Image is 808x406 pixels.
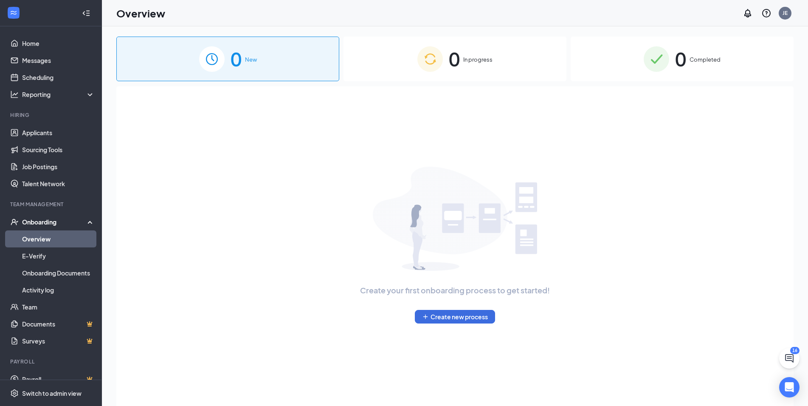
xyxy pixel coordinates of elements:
div: Payroll [10,358,93,365]
svg: WorkstreamLogo [9,9,18,17]
span: In progress [463,55,493,64]
a: E-Verify [22,247,95,264]
svg: UserCheck [10,218,19,226]
button: ChatActive [779,348,800,369]
svg: QuestionInfo [761,8,771,18]
div: Open Intercom Messenger [779,377,800,397]
div: Reporting [22,90,95,99]
span: New [245,55,257,64]
a: SurveysCrown [22,332,95,349]
h1: Overview [116,6,165,20]
svg: Plus [422,313,429,320]
svg: Notifications [743,8,753,18]
a: Home [22,35,95,52]
a: Job Postings [22,158,95,175]
a: Activity log [22,281,95,298]
span: 0 [231,44,242,74]
a: DocumentsCrown [22,315,95,332]
span: Completed [690,55,721,64]
div: Hiring [10,111,93,119]
svg: Settings [10,389,19,397]
svg: Analysis [10,90,19,99]
div: JE [783,9,788,17]
span: Create your first onboarding process to get started! [360,284,550,296]
div: 16 [790,347,800,354]
svg: ChatActive [784,353,794,363]
a: Onboarding Documents [22,264,95,281]
a: PayrollCrown [22,371,95,388]
button: PlusCreate new process [415,310,495,324]
div: Switch to admin view [22,389,82,397]
div: Team Management [10,201,93,208]
span: 0 [675,44,686,74]
span: 0 [449,44,460,74]
a: Talent Network [22,175,95,192]
a: Scheduling [22,69,95,86]
a: Applicants [22,124,95,141]
a: Messages [22,52,95,69]
a: Sourcing Tools [22,141,95,158]
div: Onboarding [22,218,87,226]
a: Team [22,298,95,315]
svg: Collapse [82,9,90,17]
a: Overview [22,230,95,247]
